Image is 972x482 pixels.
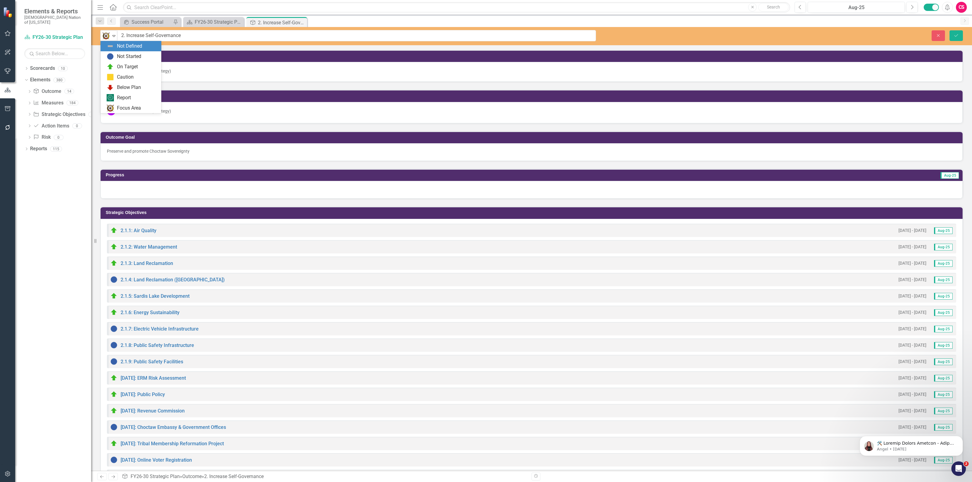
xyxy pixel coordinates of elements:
[117,74,134,81] div: Caution
[934,326,953,332] span: Aug-25
[934,342,953,349] span: Aug-25
[107,84,114,91] img: Below Plan
[758,3,789,12] button: Search
[110,391,118,398] img: On Target
[107,94,114,101] img: Report
[934,358,953,365] span: Aug-25
[33,88,61,95] a: Outcome
[107,42,114,50] img: Not Defined
[204,474,264,479] div: 2. Increase Self-Governance
[110,309,118,316] img: On Target
[122,473,527,480] div: » »
[121,293,190,299] a: 2.1.5: Sardis Lake Development
[67,100,78,106] div: 184
[934,391,953,398] span: Aug-25
[117,63,138,70] div: On Target
[898,359,926,365] small: [DATE] - [DATE]
[767,5,780,9] span: Search
[106,93,960,98] h3: Collaborators
[810,4,903,11] div: Aug-25
[121,457,192,463] a: [DATE]: Online Voter Registration
[121,277,225,283] a: 2.1.4: Land Reclamation ([GEOGRAPHIC_DATA])
[808,2,905,13] button: Aug-25
[110,423,118,431] img: Not Started
[106,135,960,140] h3: Outcome Goal
[951,461,966,476] iframe: Intercom live chat
[117,94,131,101] div: Report
[30,65,55,72] a: Scorecards
[106,54,960,58] h3: Owner
[131,474,180,479] a: FY26-30 Strategic Plan
[964,461,969,466] span: 2
[934,408,953,414] span: Aug-25
[934,244,953,250] span: Aug-25
[182,474,202,479] a: Outcome
[956,2,967,13] button: CS
[898,408,926,414] small: [DATE] - [DATE]
[107,63,114,70] img: On Target
[898,375,926,381] small: [DATE] - [DATE]
[72,123,82,128] div: 0
[934,293,953,300] span: Aug-25
[121,342,194,348] a: 2.1.8: Public Safety Infrastructure
[934,227,953,234] span: Aug-25
[30,145,47,152] a: Reports
[102,32,110,39] img: Focus Area
[106,210,960,215] h3: Strategic Objectives
[110,276,118,283] img: Not Started
[121,326,199,332] a: 2.1.7: Electric Vehicle Infrastructure
[898,326,926,332] small: [DATE] - [DATE]
[898,293,926,299] small: [DATE] - [DATE]
[88,112,98,117] div: 182
[934,277,953,283] span: Aug-25
[110,456,118,463] img: Not Started
[54,135,63,140] div: 0
[107,149,190,154] span: Preserve and promote Choctaw Sovereignty
[110,325,118,332] img: Not Started
[33,123,69,130] a: Action Items
[121,359,183,365] a: 2.1.9: Public Safety Facilities
[33,100,63,107] a: Measures
[30,76,50,83] a: Elements
[934,309,953,316] span: Aug-25
[258,19,306,26] div: 2. Increase Self-Governance
[110,358,118,365] img: Not Started
[195,18,242,26] div: FY26-30 Strategic Plan
[940,172,959,179] span: Aug-25
[121,441,224,446] a: [DATE]: Tribal Membership Reformation Project
[122,18,172,26] a: Success Portal
[934,260,953,267] span: Aug-25
[117,43,142,50] div: Not Defined
[107,53,114,60] img: Not Started
[24,34,85,41] a: FY26-30 Strategic Plan
[117,105,141,112] div: Focus Area
[110,407,118,414] img: On Target
[898,277,926,283] small: [DATE] - [DATE]
[106,173,525,177] h3: Progress
[110,227,118,234] img: On Target
[121,392,165,397] a: [DATE]: Public Policy
[123,2,790,13] input: Search ClearPoint...
[53,77,65,83] div: 380
[117,30,596,41] input: This field is required
[898,244,926,250] small: [DATE] - [DATE]
[898,392,926,397] small: [DATE] - [DATE]
[121,408,185,414] a: [DATE]: Revenue Commission
[33,111,85,118] a: Strategic Objectives
[24,15,85,25] small: [DEMOGRAPHIC_DATA] Nation of [US_STATE]
[898,228,926,233] small: [DATE] - [DATE]
[132,18,172,26] div: Success Portal
[121,260,173,266] a: 2.1.3: Land Reclamation
[58,66,68,71] div: 10
[110,260,118,267] img: On Target
[110,341,118,349] img: Not Started
[110,243,118,250] img: On Target
[24,8,85,15] span: Elements & Reports
[64,89,74,94] div: 14
[110,440,118,447] img: On Target
[117,84,141,91] div: Below Plan
[121,228,156,233] a: 2.1.1: Air Quality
